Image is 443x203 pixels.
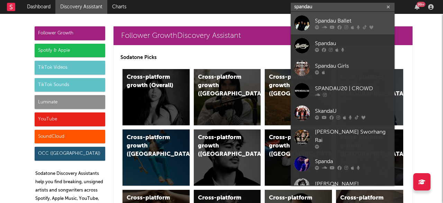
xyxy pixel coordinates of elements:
[315,84,391,93] div: SPANDAU20 | CROWD
[35,78,105,92] div: TikTok Sounds
[417,2,425,7] div: 99 +
[35,95,105,109] div: Luminate
[315,62,391,70] div: Spandau Girls
[291,12,395,34] a: Spandau Ballet
[265,129,332,186] a: Cross-platform growth ([GEOGRAPHIC_DATA]/GSA)
[315,107,391,115] div: SkandaU
[114,26,413,45] a: Follower GrowthDiscovery Assistant
[198,134,245,159] div: Cross-platform growth ([GEOGRAPHIC_DATA])
[291,57,395,79] a: Spandau Girls
[194,69,261,125] a: Cross-platform growth ([GEOGRAPHIC_DATA])
[35,26,105,40] div: Follower Growth
[315,39,391,48] div: Spandau
[127,134,174,159] div: Cross-platform growth ([GEOGRAPHIC_DATA])
[35,147,105,161] div: OCC ([GEOGRAPHIC_DATA])
[291,152,395,175] a: Spanda
[194,129,261,186] a: Cross-platform growth ([GEOGRAPHIC_DATA])
[35,130,105,144] div: SoundCloud
[291,79,395,102] a: SPANDAU20 | CROWD
[35,112,105,126] div: YouTube
[291,102,395,125] a: SkandaU
[315,180,391,188] div: [PERSON_NAME]
[291,3,395,11] input: Search for artists
[127,73,174,90] div: Cross-platform growth (Overall)
[315,17,391,25] div: Spandau Ballet
[291,34,395,57] a: Spandau
[120,53,406,62] p: Sodatone Picks
[269,73,316,98] div: Cross-platform growth ([GEOGRAPHIC_DATA])
[35,61,105,75] div: TikTok Videos
[315,128,391,145] div: [PERSON_NAME] Sworhang Rai
[265,69,332,125] a: Cross-platform growth ([GEOGRAPHIC_DATA])
[315,157,391,166] div: Spanda
[35,44,105,58] div: Spotify & Apple
[198,73,245,98] div: Cross-platform growth ([GEOGRAPHIC_DATA])
[269,134,316,159] div: Cross-platform growth ([GEOGRAPHIC_DATA]/GSA)
[415,4,419,10] button: 99+
[291,175,395,197] a: [PERSON_NAME]
[123,129,190,186] a: Cross-platform growth ([GEOGRAPHIC_DATA])
[123,69,190,125] a: Cross-platform growth (Overall)
[291,125,395,152] a: [PERSON_NAME] Sworhang Rai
